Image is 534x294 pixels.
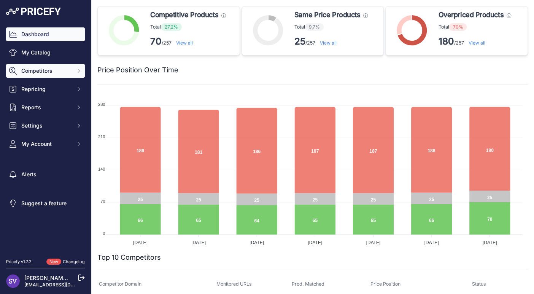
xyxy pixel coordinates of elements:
a: [PERSON_NAME] [PERSON_NAME] [24,275,113,281]
a: Dashboard [6,27,85,41]
span: Repricing [21,85,71,93]
span: Monitored URLs [216,281,252,287]
span: Competitors [21,67,71,75]
span: New [46,259,61,265]
div: Pricefy v1.7.2 [6,259,32,265]
strong: 70 [150,36,162,47]
span: Overpriced Products [438,10,503,20]
tspan: [DATE] [191,240,206,245]
span: Reports [21,104,71,111]
p: /257 [438,35,511,48]
tspan: 0 [103,231,105,236]
a: Alerts [6,168,85,181]
span: My Account [21,140,71,148]
a: View all [468,40,485,46]
a: View all [320,40,337,46]
button: Repricing [6,82,85,96]
p: Total [438,23,511,31]
tspan: 140 [98,167,105,171]
span: Price Position [370,281,400,287]
strong: 180 [438,36,454,47]
button: My Account [6,137,85,151]
span: Competitor Domain [99,281,141,287]
tspan: [DATE] [483,240,497,245]
strong: 25 [294,36,305,47]
span: Competitive Products [150,10,218,20]
span: Same Price Products [294,10,360,20]
tspan: [DATE] [424,240,439,245]
button: Competitors [6,64,85,78]
a: View all [176,40,193,46]
span: 9.7% [305,23,324,31]
span: 70% [449,23,467,31]
a: [EMAIL_ADDRESS][DOMAIN_NAME] [24,282,104,288]
tspan: [DATE] [308,240,322,245]
a: Changelog [63,259,85,264]
span: Prod. Matched [292,281,324,287]
tspan: [DATE] [250,240,264,245]
tspan: 280 [98,102,105,107]
tspan: [DATE] [133,240,148,245]
button: Settings [6,119,85,133]
tspan: 210 [98,134,105,139]
tspan: 70 [100,199,105,203]
p: /257 [294,35,368,48]
span: Settings [21,122,71,129]
a: My Catalog [6,46,85,59]
tspan: [DATE] [366,240,380,245]
button: Reports [6,101,85,114]
span: 27.2% [161,23,182,31]
img: Pricefy Logo [6,8,61,15]
p: Total [294,23,368,31]
a: Suggest a feature [6,197,85,210]
nav: Sidebar [6,27,85,249]
h2: Price Position Over Time [97,65,178,75]
span: Status [472,281,486,287]
p: /257 [150,35,226,48]
h2: Top 10 Competitors [97,252,161,263]
p: Total [150,23,226,31]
